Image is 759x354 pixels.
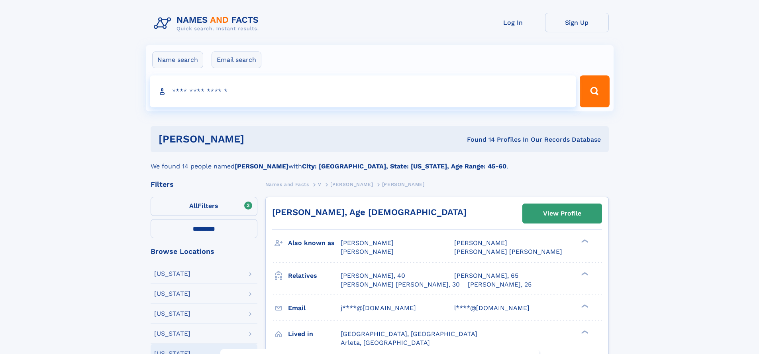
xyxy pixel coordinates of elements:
[355,135,601,144] div: Found 14 Profiles In Our Records Database
[454,239,507,247] span: [PERSON_NAME]
[468,280,531,289] a: [PERSON_NAME], 25
[189,202,198,210] span: All
[579,271,589,276] div: ❯
[159,134,356,144] h1: [PERSON_NAME]
[154,271,190,277] div: [US_STATE]
[481,13,545,32] a: Log In
[154,330,190,337] div: [US_STATE]
[341,330,477,338] span: [GEOGRAPHIC_DATA], [GEOGRAPHIC_DATA]
[545,13,609,32] a: Sign Up
[151,248,257,255] div: Browse Locations
[265,179,309,189] a: Names and Facts
[580,75,609,107] button: Search Button
[341,271,405,280] a: [PERSON_NAME], 40
[543,204,581,223] div: View Profile
[341,339,430,346] span: Arleta, [GEOGRAPHIC_DATA]
[318,182,322,187] span: V
[341,280,460,289] a: [PERSON_NAME] [PERSON_NAME], 30
[151,197,257,216] label: Filters
[330,182,373,187] span: [PERSON_NAME]
[454,271,518,280] a: [PERSON_NAME], 65
[150,75,577,107] input: search input
[302,162,506,170] b: City: [GEOGRAPHIC_DATA], State: [US_STATE], Age Range: 45-60
[272,207,467,217] a: [PERSON_NAME], Age [DEMOGRAPHIC_DATA]
[579,239,589,244] div: ❯
[318,179,322,189] a: V
[154,291,190,297] div: [US_STATE]
[235,162,288,170] b: [PERSON_NAME]
[152,51,203,68] label: Name search
[288,236,341,250] h3: Also known as
[151,13,265,34] img: Logo Names and Facts
[288,327,341,341] h3: Lived in
[330,179,373,189] a: [PERSON_NAME]
[382,182,425,187] span: [PERSON_NAME]
[341,239,394,247] span: [PERSON_NAME]
[579,329,589,334] div: ❯
[154,310,190,317] div: [US_STATE]
[523,204,602,223] a: View Profile
[151,181,257,188] div: Filters
[288,269,341,283] h3: Relatives
[454,248,562,255] span: [PERSON_NAME] [PERSON_NAME]
[341,248,394,255] span: [PERSON_NAME]
[288,301,341,315] h3: Email
[212,51,261,68] label: Email search
[579,303,589,309] div: ❯
[151,152,609,171] div: We found 14 people named with .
